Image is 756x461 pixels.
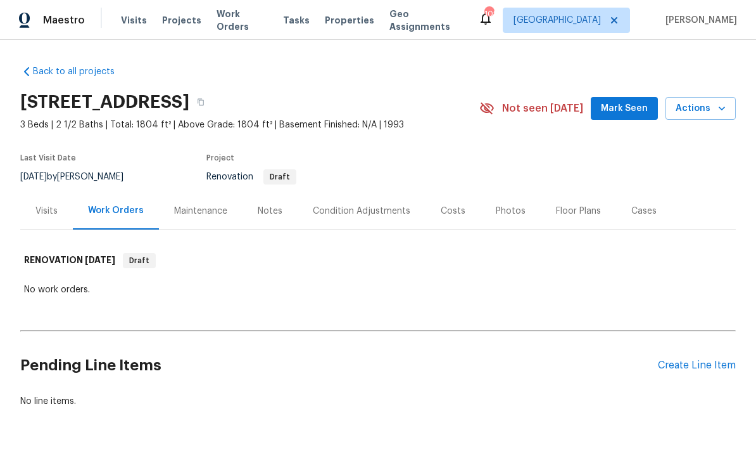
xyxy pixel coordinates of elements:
div: Costs [441,205,465,218]
span: Project [206,154,234,162]
button: Actions [665,97,736,120]
div: RENOVATION [DATE]Draft [20,240,736,281]
div: Maintenance [174,205,227,218]
span: Visits [121,14,147,27]
div: No line items. [20,395,736,408]
div: No work orders. [24,283,732,296]
span: Actions [676,101,726,117]
div: Visits [35,205,58,218]
h2: Pending Line Items [20,336,658,395]
button: Mark Seen [591,97,658,120]
span: Draft [124,254,154,267]
span: [DATE] [85,256,115,264]
span: Work Orders [217,8,268,33]
span: Renovation [206,172,296,181]
span: Not seen [DATE] [502,102,583,115]
div: Cases [631,205,657,218]
h6: RENOVATION [24,253,115,268]
span: [GEOGRAPHIC_DATA] [513,14,601,27]
span: Last Visit Date [20,154,76,162]
h2: [STREET_ADDRESS] [20,96,189,108]
div: Floor Plans [556,205,601,218]
span: 3 Beds | 2 1/2 Baths | Total: 1804 ft² | Above Grade: 1804 ft² | Basement Finished: N/A | 1993 [20,119,479,131]
div: Condition Adjustments [313,205,410,218]
span: Tasks [283,16,310,25]
span: Properties [325,14,374,27]
span: Geo Assignments [389,8,463,33]
a: Back to all projects [20,65,142,78]
div: Notes [258,205,282,218]
span: Draft [265,173,295,181]
div: 102 [484,8,493,20]
div: Work Orders [88,204,144,217]
span: [PERSON_NAME] [660,14,737,27]
span: Projects [162,14,201,27]
span: Mark Seen [601,101,648,117]
button: Copy Address [189,91,212,114]
span: [DATE] [20,172,47,181]
div: by [PERSON_NAME] [20,169,139,185]
div: Create Line Item [658,360,736,372]
div: Photos [496,205,526,218]
span: Maestro [43,14,85,27]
